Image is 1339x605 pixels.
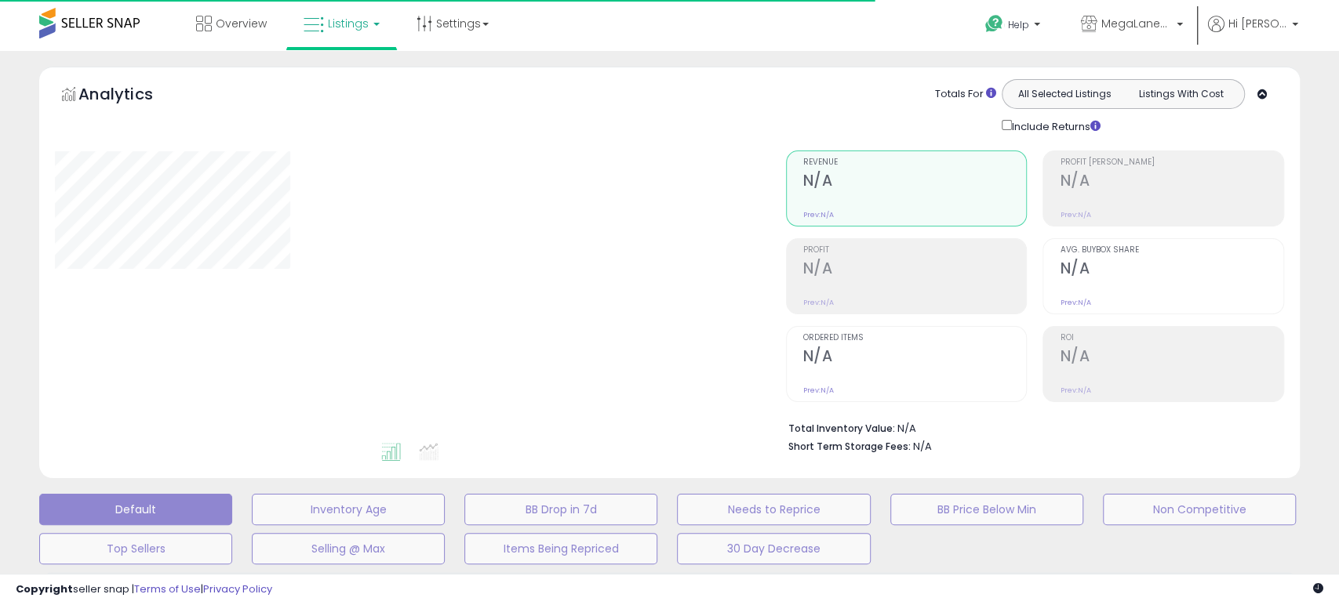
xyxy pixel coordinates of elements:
h2: N/A [803,259,1027,281]
div: Totals For [935,87,996,102]
a: Hi [PERSON_NAME] [1208,16,1298,51]
button: Listings With Cost [1123,84,1239,104]
div: seller snap | | [16,582,272,597]
span: Profit [803,246,1027,255]
button: Needs to Reprice [677,494,870,525]
span: Hi [PERSON_NAME] [1228,16,1287,31]
div: Include Returns [990,117,1119,135]
b: Total Inventory Value: [788,422,895,435]
strong: Copyright [16,581,73,596]
span: Overview [216,16,267,31]
span: Revenue [803,158,1027,167]
button: Top Sellers [39,533,232,564]
button: Non Competitive [1103,494,1296,525]
span: ROI [1060,334,1283,342]
h2: N/A [1060,172,1283,193]
span: Ordered Items [803,334,1027,342]
small: Prev: N/A [803,210,834,219]
button: BB Price Below Min [890,494,1083,525]
span: Avg. Buybox Share [1060,246,1283,255]
button: Selling @ Max [252,533,445,564]
span: Listings [328,16,369,31]
span: Help [1008,18,1029,31]
button: Inventory Age [252,494,445,525]
small: Prev: N/A [1060,386,1090,395]
small: Prev: N/A [1060,210,1090,219]
span: MegaLanes Distribution [1101,16,1172,31]
h2: N/A [803,347,1027,368]
button: Default [39,494,232,525]
small: Prev: N/A [1060,298,1090,307]
h5: Analytics [78,83,184,109]
small: Prev: N/A [803,298,834,307]
h2: N/A [803,172,1027,193]
button: BB Drop in 7d [464,494,657,525]
a: Help [973,2,1056,51]
button: Items Being Repriced [464,533,657,564]
button: All Selected Listings [1006,84,1123,104]
span: N/A [913,439,932,454]
small: Prev: N/A [803,386,834,395]
b: Short Term Storage Fees: [788,440,911,453]
button: 30 Day Decrease [677,533,870,564]
i: Get Help [984,14,1004,34]
h2: N/A [1060,347,1283,368]
h2: N/A [1060,259,1283,281]
li: N/A [788,418,1272,437]
span: Profit [PERSON_NAME] [1060,158,1283,167]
